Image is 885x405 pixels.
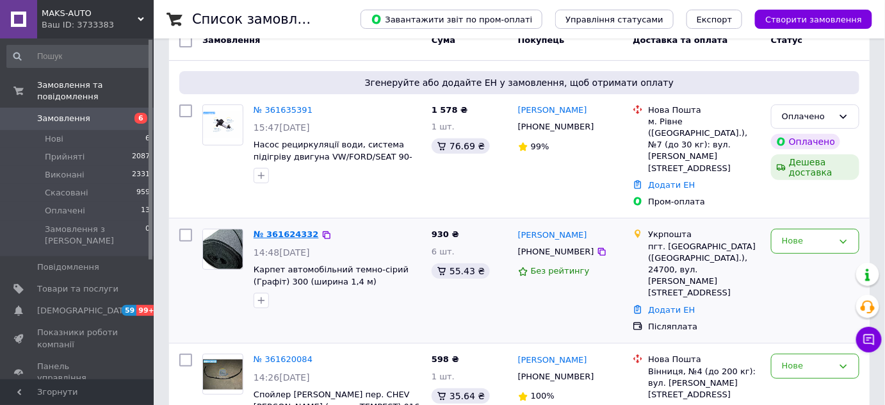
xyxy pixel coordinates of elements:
[45,133,63,145] span: Нові
[132,151,150,163] span: 2087
[42,19,154,31] div: Ваш ID: 3733383
[648,104,761,116] div: Нова Пошта
[518,35,565,45] span: Покупець
[254,140,412,173] a: Насос рециркуляції води, система підігріву двигуна VW/FORD/SEAT 90- (Вир-во NRF) 390022 UA46
[432,105,467,115] span: 1 578 ₴
[45,205,85,217] span: Оплачені
[254,372,310,383] span: 14:26[DATE]
[42,8,138,19] span: MAKS-AUTO
[37,283,118,295] span: Товари та послуги
[516,244,597,260] div: [PHONE_NUMBER]
[518,104,587,117] a: [PERSON_NAME]
[648,116,761,174] div: м. Рівне ([GEOGRAPHIC_DATA].), №7 (до 30 кг): вул. [PERSON_NAME][STREET_ADDRESS]
[37,113,90,124] span: Замовлення
[771,35,803,45] span: Статус
[132,169,150,181] span: 2331
[136,187,150,199] span: 959
[432,247,455,256] span: 6 шт.
[122,305,136,316] span: 59
[45,151,85,163] span: Прийняті
[37,305,132,317] span: [DEMOGRAPHIC_DATA]
[531,391,555,401] span: 100%
[771,154,859,180] div: Дешева доставка
[555,10,674,29] button: Управління статусами
[37,79,154,103] span: Замовлення та повідомлення
[254,247,310,258] span: 14:48[DATE]
[254,105,313,115] a: № 361635391
[782,235,833,248] div: Нове
[361,10,542,29] button: Завантажити звіт по пром-оплаті
[6,45,151,68] input: Пошук
[432,229,459,239] span: 930 ₴
[141,205,150,217] span: 13
[203,112,243,138] img: Фото товару
[37,327,118,350] span: Показники роботи компанії
[648,229,761,240] div: Укрпошта
[565,15,663,24] span: Управління статусами
[432,354,459,364] span: 598 ₴
[771,134,840,149] div: Оплачено
[782,360,833,373] div: Нове
[202,104,243,145] a: Фото товару
[45,169,85,181] span: Виконані
[37,261,99,273] span: Повідомлення
[648,354,761,365] div: Нова Пошта
[192,12,322,27] h1: Список замовлень
[432,35,455,45] span: Cума
[202,354,243,395] a: Фото товару
[371,13,532,25] span: Завантажити звіт по пром-оплаті
[518,229,587,242] a: [PERSON_NAME]
[516,368,597,385] div: [PHONE_NUMBER]
[531,142,549,151] span: 99%
[633,35,727,45] span: Доставка та оплата
[184,76,854,89] span: Згенеруйте або додайте ЕН у замовлення, щоб отримати оплату
[742,14,872,24] a: Створити замовлення
[202,229,243,270] a: Фото товару
[518,354,587,367] a: [PERSON_NAME]
[45,224,145,247] span: Замовлення з [PERSON_NAME]
[136,305,158,316] span: 99+
[432,138,490,154] div: 76.69 ₴
[432,372,455,381] span: 1 шт.
[648,196,761,208] div: Пром-оплата
[145,133,150,145] span: 6
[782,110,833,124] div: Оплачено
[648,321,761,333] div: Післяплата
[648,366,761,401] div: Вінниця, №4 (до 200 кг): вул. [PERSON_NAME][STREET_ADDRESS]
[856,327,882,352] button: Чат з покупцем
[254,229,319,239] a: № 361624332
[45,187,88,199] span: Скасовані
[755,10,872,29] button: Створити замовлення
[432,122,455,131] span: 1 шт.
[432,263,490,279] div: 55.43 ₴
[134,113,147,124] span: 6
[202,35,260,45] span: Замовлення
[648,305,695,315] a: Додати ЕН
[697,15,733,24] span: Експорт
[203,229,243,269] img: Фото товару
[254,354,313,364] a: № 361620084
[531,266,590,276] span: Без рейтингу
[432,388,490,404] div: 35.64 ₴
[145,224,150,247] span: 0
[516,119,597,135] div: [PHONE_NUMBER]
[648,180,695,190] a: Додати ЕН
[254,122,310,133] span: 15:47[DATE]
[765,15,862,24] span: Створити замовлення
[37,361,118,384] span: Панель управління
[203,360,243,390] img: Фото товару
[254,265,409,286] a: Карпет автомобільний темно-сірий (Графіт) 300 (ширина 1,4 м)
[686,10,743,29] button: Експорт
[648,241,761,299] div: пгт. [GEOGRAPHIC_DATA] ([GEOGRAPHIC_DATA].), 24700, вул. [PERSON_NAME][STREET_ADDRESS]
